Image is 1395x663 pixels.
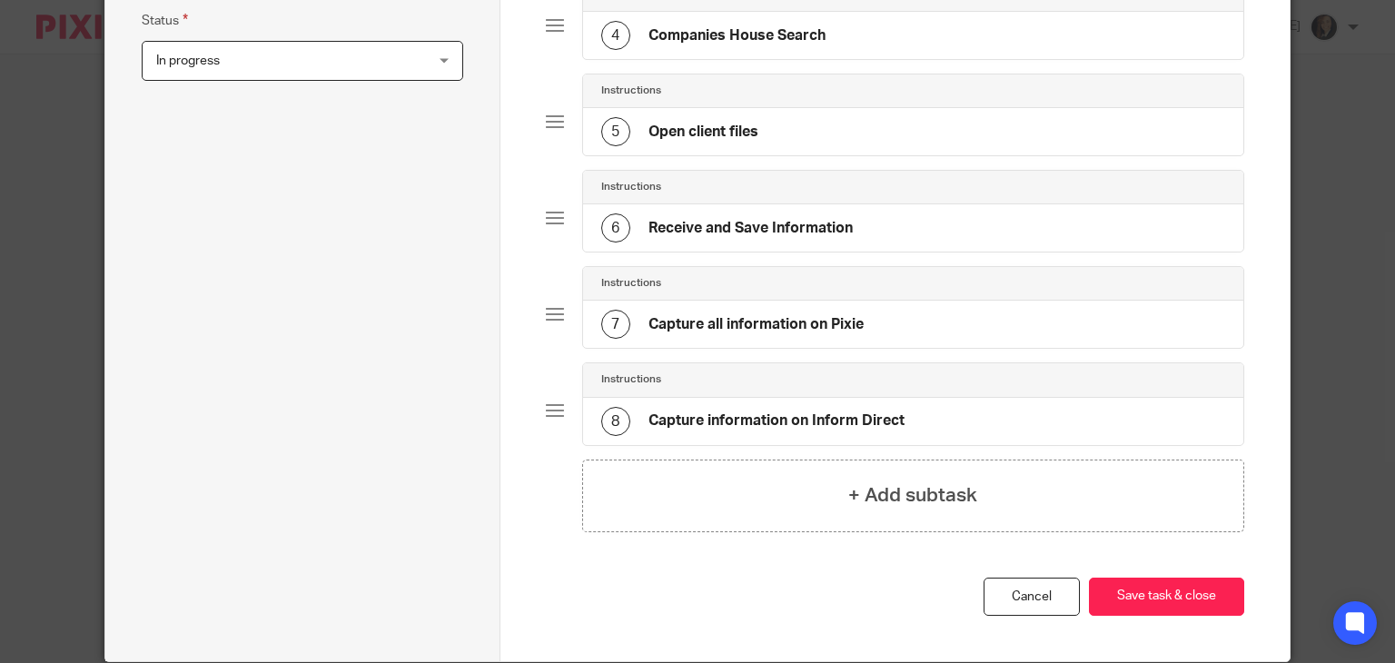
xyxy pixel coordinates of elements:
h4: + Add subtask [848,481,977,510]
h4: Instructions [601,372,661,387]
div: 7 [601,310,630,339]
div: 8 [601,407,630,436]
h4: Open client files [648,123,758,142]
h4: Companies House Search [648,26,826,45]
span: In progress [156,54,220,67]
div: 6 [601,213,630,242]
h4: Instructions [601,180,661,194]
button: Save task & close [1089,578,1244,617]
h4: Receive and Save Information [648,219,853,238]
div: 5 [601,117,630,146]
h4: Capture all information on Pixie [648,315,864,334]
h4: Instructions [601,276,661,291]
div: 4 [601,21,630,50]
h4: Capture information on Inform Direct [648,411,905,430]
label: Status [142,10,188,31]
a: Cancel [984,578,1080,617]
h4: Instructions [601,84,661,98]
